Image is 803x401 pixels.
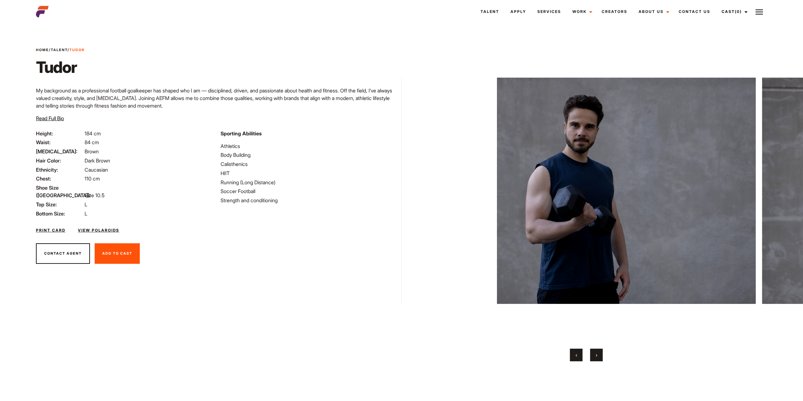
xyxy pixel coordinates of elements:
[716,3,751,20] a: Cast(0)
[85,130,101,137] span: 184 cm
[36,87,398,109] p: My background as a professional football goalkeeper has shaped who I am — disciplined, driven, an...
[85,157,110,164] span: Dark Brown
[36,5,49,18] img: cropped-aefm-brand-fav-22-square.png
[755,8,763,16] img: Burger icon
[85,210,87,217] span: L
[575,352,577,358] span: Previous
[36,58,85,77] h1: Tudor
[36,243,90,264] button: Contact Agent
[735,9,742,14] span: (0)
[532,3,567,20] a: Services
[595,352,597,358] span: Next
[36,175,83,182] span: Chest:
[102,251,132,256] span: Add To Cast
[221,197,398,204] li: Strength and conditioning
[221,169,398,177] li: HIIT
[36,139,83,146] span: Waist:
[51,48,68,52] a: Talent
[221,130,262,137] strong: Sporting Abilities
[221,151,398,159] li: Body Building
[633,3,673,20] a: About Us
[36,184,83,199] span: Shoe Size ([GEOGRAPHIC_DATA]):
[36,227,65,233] a: Print Card
[36,47,85,53] span: / /
[36,115,64,122] button: Read Full Bio
[36,201,83,208] span: Top Size:
[36,130,83,137] span: Height:
[505,3,532,20] a: Apply
[85,148,99,155] span: Brown
[36,115,64,121] span: Read Full Bio
[85,192,104,198] span: Size 10.5
[36,166,83,174] span: Ethnicity:
[85,139,99,145] span: 84 cm
[221,187,398,195] li: Soccer Football
[673,3,716,20] a: Contact Us
[475,3,505,20] a: Talent
[221,160,398,168] li: Calisthenics
[36,210,83,217] span: Bottom Size:
[596,3,633,20] a: Creators
[85,175,100,182] span: 110 cm
[567,3,596,20] a: Work
[69,48,85,52] strong: Tudor
[78,227,119,233] a: View Polaroids
[36,157,83,164] span: Hair Color:
[85,201,87,208] span: L
[36,148,83,155] span: [MEDICAL_DATA]:
[95,243,140,264] button: Add To Cast
[221,179,398,186] li: Running (Long Distance)
[36,48,49,52] a: Home
[221,142,398,150] li: Athletics
[85,167,108,173] span: Caucasian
